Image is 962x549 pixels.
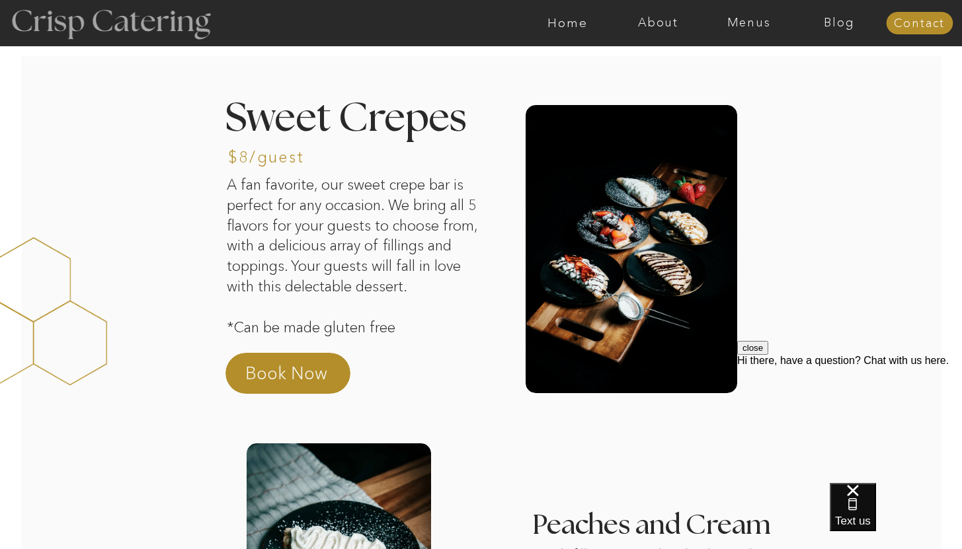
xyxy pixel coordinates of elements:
[522,17,613,30] a: Home
[830,483,962,549] iframe: podium webchat widget bubble
[737,341,962,499] iframe: podium webchat widget prompt
[794,17,885,30] a: Blog
[245,361,362,393] a: Book Now
[613,17,703,30] a: About
[225,99,479,179] h2: Sweet Crepes
[703,17,794,30] a: Menus
[227,175,487,344] p: A fan favorite, our sweet crepe bar is perfect for any occasion. We bring all 5 flavors for your ...
[228,149,338,168] h3: $8/guest
[886,17,953,30] a: Contact
[532,512,773,540] h3: Peaches and Cream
